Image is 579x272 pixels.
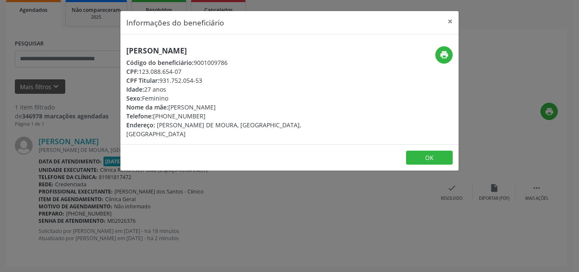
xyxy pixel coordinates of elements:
[126,17,224,28] h5: Informações do beneficiário
[440,50,449,59] i: print
[126,112,153,120] span: Telefone:
[435,46,453,64] button: print
[126,121,155,129] span: Endereço:
[126,76,340,85] div: 931.752.054-53
[126,112,340,121] div: [PHONE_NUMBER]
[126,121,301,138] span: [PERSON_NAME] DE MOURA, [GEOGRAPHIC_DATA], [GEOGRAPHIC_DATA]
[126,85,144,93] span: Idade:
[126,67,340,76] div: 123.088.654-07
[126,59,194,67] span: Código do beneficiário:
[126,103,340,112] div: [PERSON_NAME]
[126,85,340,94] div: 27 anos
[126,94,142,102] span: Sexo:
[126,67,139,76] span: CPF:
[126,58,340,67] div: 9001009786
[126,76,159,84] span: CPF Titular:
[126,103,168,111] span: Nome da mãe:
[126,46,340,55] h5: [PERSON_NAME]
[442,11,459,32] button: Close
[406,151,453,165] button: OK
[126,94,340,103] div: Feminino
